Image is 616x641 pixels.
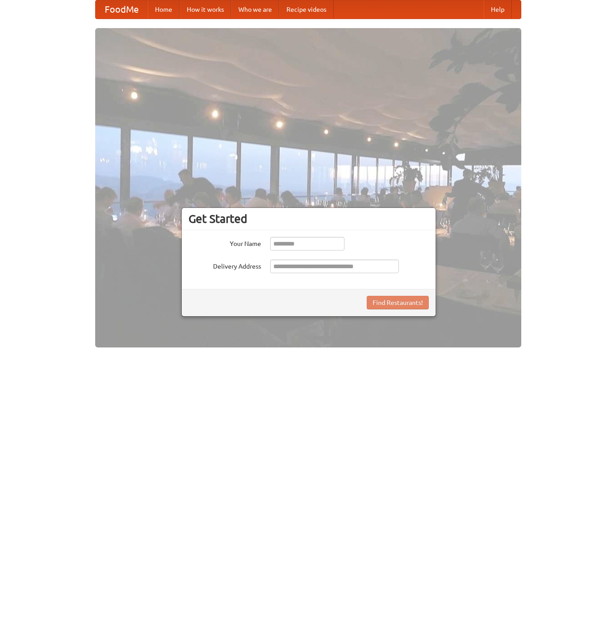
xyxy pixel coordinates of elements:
[231,0,279,19] a: Who we are
[279,0,334,19] a: Recipe videos
[179,0,231,19] a: How it works
[189,260,261,271] label: Delivery Address
[96,0,148,19] a: FoodMe
[189,212,429,226] h3: Get Started
[148,0,179,19] a: Home
[484,0,512,19] a: Help
[189,237,261,248] label: Your Name
[367,296,429,309] button: Find Restaurants!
